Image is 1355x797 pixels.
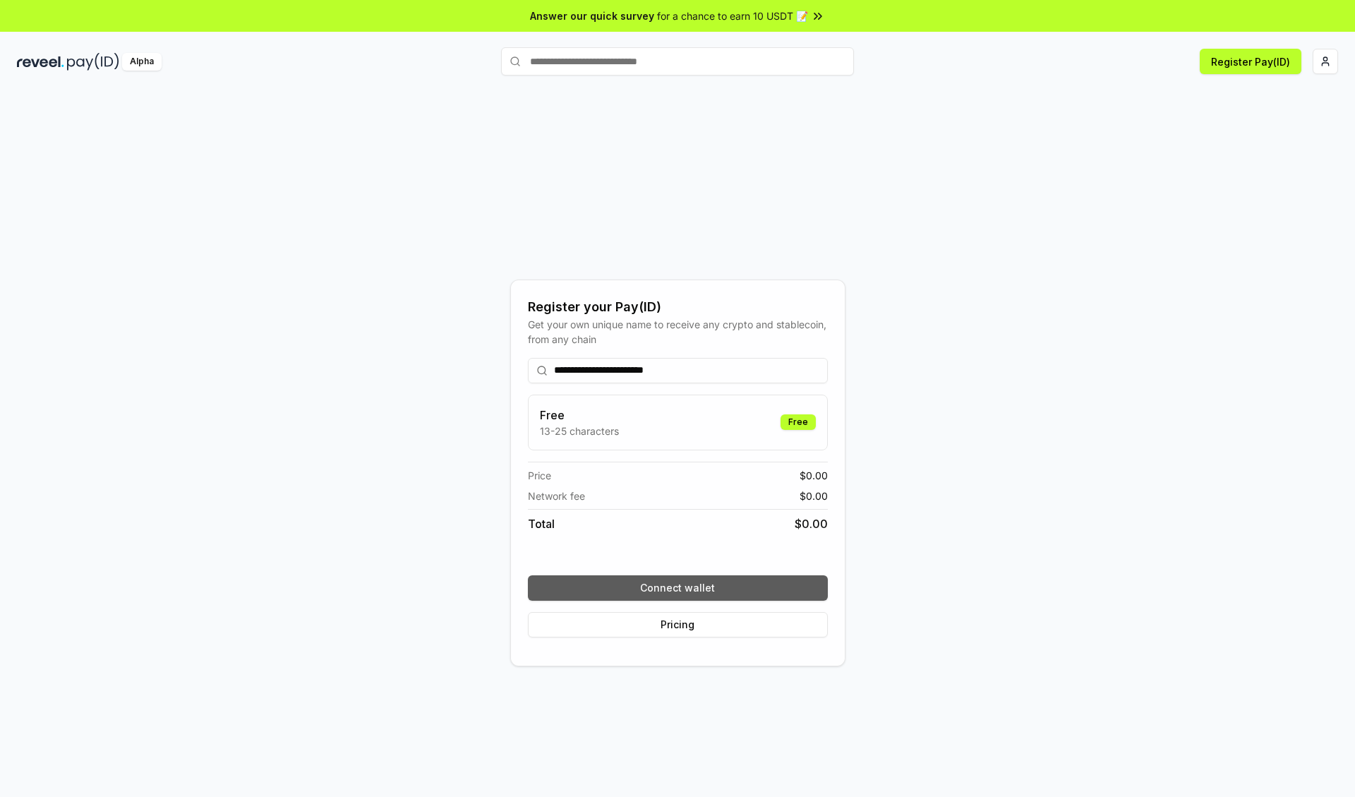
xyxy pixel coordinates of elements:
[540,424,619,438] p: 13-25 characters
[528,468,551,483] span: Price
[800,468,828,483] span: $ 0.00
[530,8,654,23] span: Answer our quick survey
[657,8,808,23] span: for a chance to earn 10 USDT 📝
[528,575,828,601] button: Connect wallet
[528,489,585,503] span: Network fee
[528,612,828,637] button: Pricing
[67,53,119,71] img: pay_id
[528,515,555,532] span: Total
[528,297,828,317] div: Register your Pay(ID)
[800,489,828,503] span: $ 0.00
[795,515,828,532] span: $ 0.00
[17,53,64,71] img: reveel_dark
[540,407,619,424] h3: Free
[781,414,816,430] div: Free
[122,53,162,71] div: Alpha
[528,317,828,347] div: Get your own unique name to receive any crypto and stablecoin, from any chain
[1200,49,1301,74] button: Register Pay(ID)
